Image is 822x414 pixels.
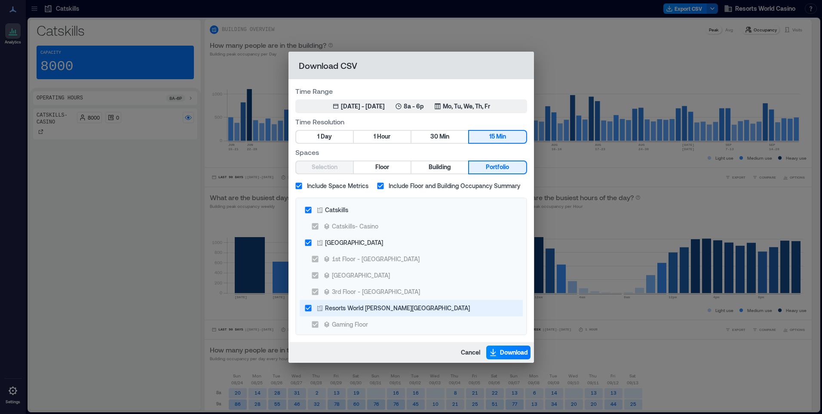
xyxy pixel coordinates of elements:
[486,346,531,359] button: Download
[321,131,332,142] span: Day
[411,161,468,173] button: Building
[288,52,534,79] h2: Download CSV
[295,86,527,96] label: Time Range
[486,162,509,173] span: Portfolio
[332,254,420,263] div: 1st Floor - [GEOGRAPHIC_DATA]
[317,131,319,142] span: 1
[458,346,483,359] button: Cancel
[332,222,378,231] div: Catskills- Casino
[296,131,353,143] button: 1 Day
[295,147,527,157] label: Spaces
[430,131,438,142] span: 30
[332,320,368,329] div: Gaming Floor
[461,348,480,357] span: Cancel
[375,162,389,173] span: Floor
[295,99,527,113] button: [DATE] - [DATE]8a - 6pMo, Tu, We, Th, Fr
[325,303,470,312] div: Resorts World [PERSON_NAME][GEOGRAPHIC_DATA]
[469,131,526,143] button: 15 Min
[341,102,385,111] div: [DATE] - [DATE]
[496,131,506,142] span: Min
[469,161,526,173] button: Portfolio
[354,131,411,143] button: 1 Hour
[389,181,520,190] span: Include Floor and Building Occupancy Summary
[411,131,468,143] button: 30 Min
[325,238,383,247] div: [GEOGRAPHIC_DATA]
[377,131,390,142] span: Hour
[439,131,449,142] span: Min
[295,117,527,127] label: Time Resolution
[332,287,420,296] div: 3rd Floor - [GEOGRAPHIC_DATA]
[429,162,451,173] span: Building
[307,181,368,190] span: Include Space Metrics
[332,271,390,280] div: [GEOGRAPHIC_DATA]
[354,161,411,173] button: Floor
[374,131,376,142] span: 1
[500,348,528,357] span: Download
[489,131,495,142] span: 15
[404,102,424,111] p: 8a - 6p
[325,205,348,214] div: Catskills
[443,102,490,111] p: Mo, Tu, We, Th, Fr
